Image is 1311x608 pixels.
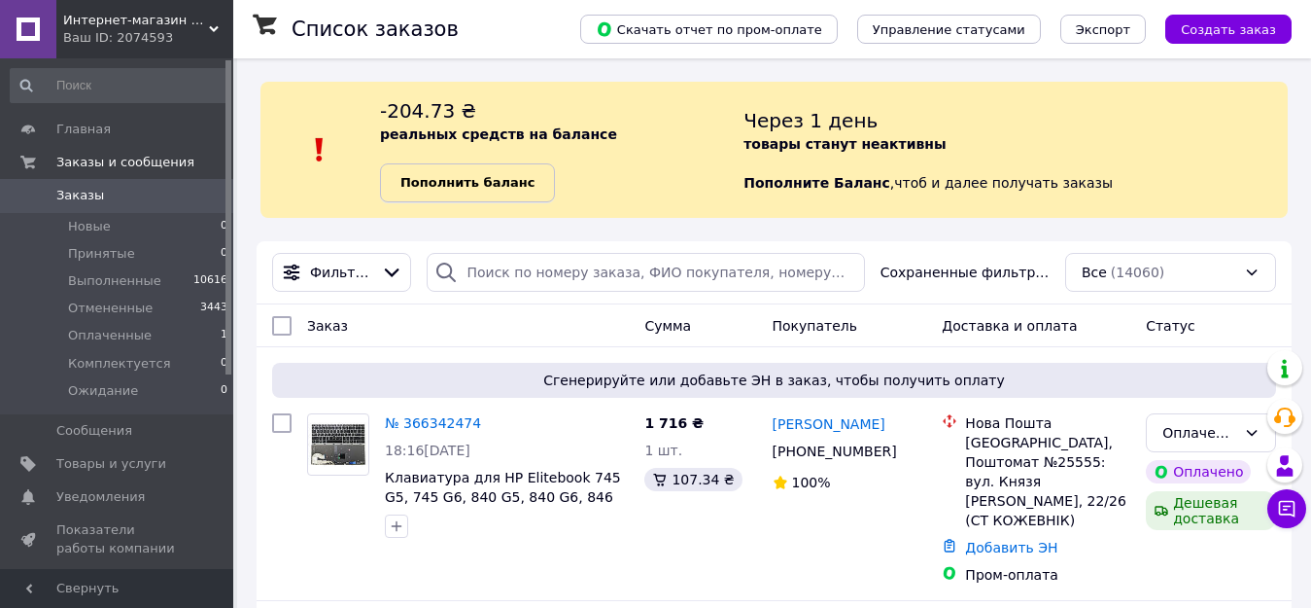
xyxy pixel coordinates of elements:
[400,175,535,190] b: Пополнить баланс
[221,218,227,235] span: 0
[773,414,885,434] a: [PERSON_NAME]
[68,327,152,344] span: Оплаченные
[1146,318,1195,334] span: Статус
[1146,460,1251,483] div: Оплачено
[193,272,227,290] span: 10616
[773,318,858,334] span: Покупатель
[1060,15,1146,44] button: Экспорт
[68,272,161,290] span: Выполненные
[380,163,555,202] a: Пополнить баланс
[385,470,621,524] a: Клавиатура для HP Elitebook 745 G5, 745 G6, 840 G5, 840 G6, 846 G5 (RU Silver с подсветкой).
[56,154,194,171] span: Заказы и сообщения
[56,422,132,440] span: Сообщения
[596,20,822,38] span: Скачать отчет по пром-оплате
[307,413,369,476] a: Фото товару
[1146,20,1292,36] a: Создать заказ
[221,355,227,373] span: 0
[644,318,691,334] span: Сумма
[965,433,1130,530] div: [GEOGRAPHIC_DATA], Поштомат №25555: вул. Князя [PERSON_NAME], 22/26 (СТ КОЖЕВНІК)
[68,300,153,317] span: Отмененные
[644,415,704,431] span: 1 716 ₴
[68,218,111,235] span: Новые
[10,68,229,103] input: Поиск
[743,136,946,152] b: товары станут неактивны
[56,455,166,473] span: Товары и услуги
[644,468,742,491] div: 107.34 ₴
[56,488,145,506] span: Уведомления
[857,15,1041,44] button: Управление статусами
[1111,265,1164,280] span: (14060)
[63,12,209,29] span: Интернет-магазин aventure
[1146,491,1276,530] div: Дешевая доставка
[580,15,838,44] button: Скачать отчет по пром-оплате
[644,443,682,458] span: 1 шт.
[873,22,1025,37] span: Управление статусами
[292,18,459,41] h1: Список заказов
[308,422,368,468] img: Фото товару
[965,540,1057,555] a: Добавить ЭН
[743,175,890,191] b: Пополните Баланс
[307,318,348,334] span: Заказ
[280,371,1268,390] span: Сгенерируйте или добавьте ЭН в заказ, чтобы получить оплату
[68,355,170,373] span: Комплектуется
[965,565,1130,585] div: Пром-оплата
[221,327,227,344] span: 1
[792,475,831,490] span: 100%
[1181,22,1276,37] span: Создать заказ
[743,109,878,132] span: Через 1 день
[942,318,1077,334] span: Доставка и оплата
[310,263,373,282] span: Фильтры
[773,444,897,459] span: [PHONE_NUMBER]
[427,253,864,292] input: Поиск по номеру заказа, ФИО покупателя, номеру телефона, Email, номеру накладной
[56,521,180,556] span: Показатели работы компании
[1267,489,1306,528] button: Чат с покупателем
[68,382,138,400] span: Ожидание
[385,415,481,431] a: № 366342474
[380,126,617,142] b: реальных средств на балансе
[221,382,227,400] span: 0
[1165,15,1292,44] button: Создать заказ
[221,245,227,263] span: 0
[385,443,470,458] span: 18:16[DATE]
[1082,263,1107,282] span: Все
[1076,22,1130,37] span: Экспорт
[743,97,1288,202] div: , чтоб и далее получать заказы
[1162,422,1236,444] div: Оплаченный
[965,413,1130,433] div: Нова Пошта
[305,135,334,164] img: :exclamation:
[68,245,135,263] span: Принятые
[63,29,233,47] div: Ваш ID: 2074593
[200,300,227,317] span: 3443
[56,187,104,204] span: Заказы
[56,121,111,138] span: Главная
[880,263,1050,282] span: Сохраненные фильтры:
[380,99,476,123] span: -204.73 ₴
